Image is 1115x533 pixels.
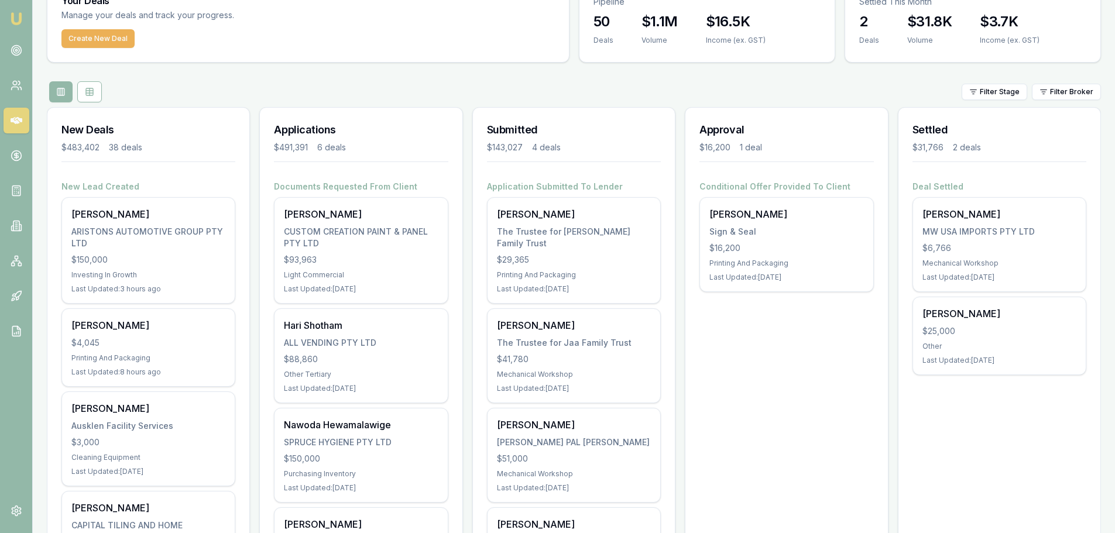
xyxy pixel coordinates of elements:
div: $25,000 [922,325,1076,337]
div: [PERSON_NAME] [922,207,1076,221]
h3: Settled [912,122,1086,138]
div: Last Updated: [DATE] [922,273,1076,282]
div: $16,200 [709,242,863,254]
div: Investing In Growth [71,270,225,280]
div: Deals [593,36,613,45]
div: SPRUCE HYGIENE PTY LTD [284,436,438,448]
div: 6 deals [317,142,346,153]
div: Mechanical Workshop [497,469,651,479]
div: Deals [859,36,879,45]
div: $41,780 [497,353,651,365]
div: CUSTOM CREATION PAINT & PANEL PTY LTD [284,226,438,249]
div: 38 deals [109,142,142,153]
div: ALL VENDING PTY LTD [284,337,438,349]
div: Last Updated: [DATE] [497,483,651,493]
div: Last Updated: [DATE] [922,356,1076,365]
div: Last Updated: [DATE] [497,284,651,294]
h3: $3.7K [980,12,1039,31]
button: Filter Stage [962,84,1027,100]
div: [PERSON_NAME] [284,517,438,531]
div: Last Updated: [DATE] [71,467,225,476]
h3: Submitted [487,122,661,138]
div: $143,027 [487,142,523,153]
div: [PERSON_NAME] [71,207,225,221]
div: Last Updated: [DATE] [709,273,863,282]
div: Volume [907,36,952,45]
div: [PERSON_NAME] [497,207,651,221]
div: Printing And Packaging [497,270,651,280]
div: Mechanical Workshop [497,370,651,379]
div: 2 deals [953,142,981,153]
div: MW USA IMPORTS PTY LTD [922,226,1076,238]
div: Last Updated: [DATE] [284,384,438,393]
h4: Application Submitted To Lender [487,181,661,192]
button: Filter Broker [1032,84,1101,100]
button: Create New Deal [61,29,135,48]
h4: Documents Requested From Client [274,181,448,192]
div: Last Updated: 3 hours ago [71,284,225,294]
div: Hari Shotham [284,318,438,332]
div: Volume [641,36,678,45]
div: Other Tertiary [284,370,438,379]
img: emu-icon-u.png [9,12,23,26]
div: ARISTONS AUTOMOTIVE GROUP PTY LTD [71,226,225,249]
div: [PERSON_NAME] [922,307,1076,321]
h3: $16.5K [706,12,766,31]
div: Income (ex. GST) [706,36,766,45]
div: $88,860 [284,353,438,365]
h4: Deal Settled [912,181,1086,192]
div: $16,200 [699,142,730,153]
div: Other [922,342,1076,351]
div: $483,402 [61,142,100,153]
div: Last Updated: 8 hours ago [71,367,225,377]
div: $150,000 [71,254,225,266]
h4: New Lead Created [61,181,235,192]
div: Purchasing Inventory [284,469,438,479]
div: Printing And Packaging [709,259,863,268]
div: [PERSON_NAME] [497,517,651,531]
div: Ausklen Facility Services [71,420,225,432]
div: $4,045 [71,337,225,349]
div: $31,766 [912,142,944,153]
h3: New Deals [61,122,235,138]
div: Sign & Seal [709,226,863,238]
div: [PERSON_NAME] [284,207,438,221]
div: [PERSON_NAME] [71,501,225,515]
div: Mechanical Workshop [922,259,1076,268]
p: Manage your deals and track your progress. [61,9,361,22]
div: [PERSON_NAME] PAL [PERSON_NAME] [497,436,651,448]
div: $29,365 [497,254,651,266]
div: $93,963 [284,254,438,266]
h3: Applications [274,122,448,138]
span: Filter Broker [1050,87,1093,97]
div: [PERSON_NAME] [497,418,651,432]
div: [PERSON_NAME] [71,401,225,415]
div: $6,766 [922,242,1076,254]
div: Last Updated: [DATE] [284,483,438,493]
div: $491,391 [274,142,308,153]
h3: Approval [699,122,873,138]
div: Last Updated: [DATE] [497,384,651,393]
h4: Conditional Offer Provided To Client [699,181,873,192]
div: [PERSON_NAME] [497,318,651,332]
h3: 50 [593,12,613,31]
div: $51,000 [497,453,651,465]
div: Income (ex. GST) [980,36,1039,45]
div: $150,000 [284,453,438,465]
div: [PERSON_NAME] [71,318,225,332]
div: Last Updated: [DATE] [284,284,438,294]
div: $3,000 [71,436,225,448]
h3: $1.1M [641,12,678,31]
span: Filter Stage [980,87,1020,97]
h3: $31.8K [907,12,952,31]
div: Cleaning Equipment [71,453,225,462]
div: Printing And Packaging [71,353,225,363]
h3: 2 [859,12,879,31]
div: Nawoda Hewamalawige [284,418,438,432]
div: 1 deal [740,142,762,153]
div: [PERSON_NAME] [709,207,863,221]
div: The Trustee for [PERSON_NAME] Family Trust [497,226,651,249]
div: Light Commercial [284,270,438,280]
div: 4 deals [532,142,561,153]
